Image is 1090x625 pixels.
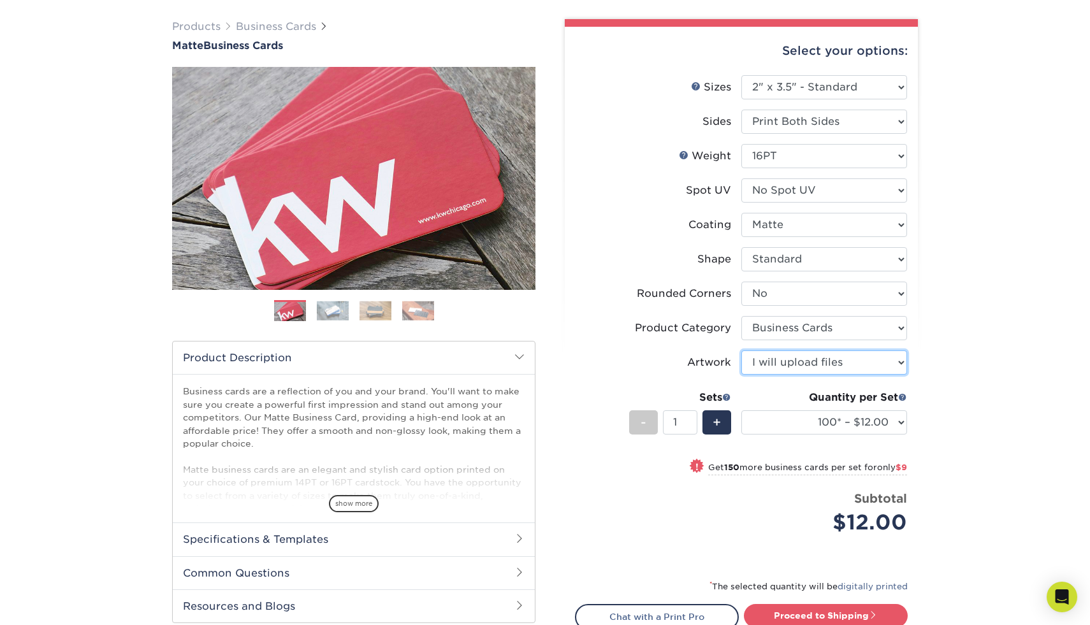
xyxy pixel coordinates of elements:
h2: Product Description [173,341,535,374]
img: Business Cards 04 [402,301,434,320]
div: Rounded Corners [637,286,731,301]
span: show more [329,495,379,512]
div: Sides [702,114,731,129]
small: Get more business cards per set for [708,463,907,475]
div: Spot UV [686,183,731,198]
strong: Subtotal [854,491,907,505]
p: Business cards are a reflection of you and your brand. You'll want to make sure you create a powe... [183,385,525,566]
div: $12.00 [751,507,907,538]
div: Sizes [691,80,731,95]
a: Products [172,20,221,32]
h2: Specifications & Templates [173,522,535,556]
h2: Common Questions [173,556,535,589]
a: MatteBusiness Cards [172,40,535,52]
small: The selected quantity will be [709,582,908,591]
span: $9 [896,463,907,472]
span: only [877,463,907,472]
strong: 150 [724,463,739,472]
img: Business Cards 02 [317,301,349,320]
span: - [641,413,646,432]
div: Quantity per Set [741,390,907,405]
div: Product Category [635,320,731,336]
span: + [713,413,721,432]
div: Weight [679,148,731,164]
span: ! [695,460,699,473]
a: digitally printed [838,582,908,591]
h1: Business Cards [172,40,535,52]
div: Artwork [687,355,731,370]
img: Business Cards 03 [360,301,391,320]
iframe: Google Customer Reviews [3,586,108,621]
div: Coating [688,217,731,233]
div: Open Intercom Messenger [1047,582,1077,612]
img: Business Cards 01 [274,296,306,327]
div: Shape [697,252,731,267]
div: Sets [629,390,731,405]
span: Matte [172,40,203,52]
h2: Resources and Blogs [173,589,535,622]
a: Business Cards [236,20,316,32]
div: Select your options: [575,27,908,75]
